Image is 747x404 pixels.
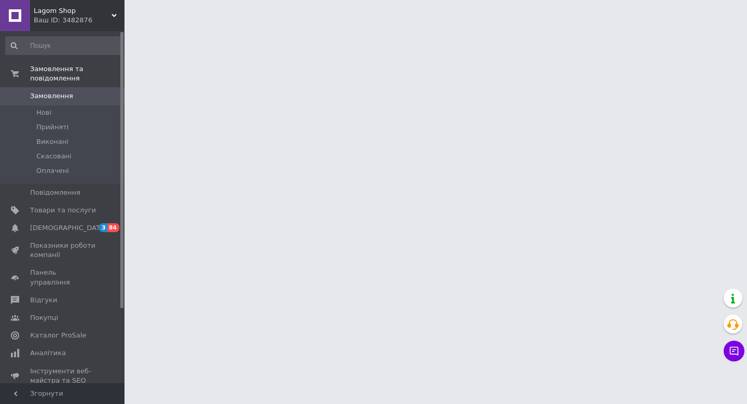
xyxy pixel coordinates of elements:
span: Скасовані [36,152,72,161]
span: Показники роботи компанії [30,241,96,260]
span: Прийняті [36,123,68,132]
span: Відгуки [30,295,57,305]
span: Lagom Shop [34,6,112,16]
span: Каталог ProSale [30,331,86,340]
span: Виконані [36,137,68,146]
div: Ваш ID: 3482876 [34,16,125,25]
input: Пошук [5,36,122,55]
span: Замовлення та повідомлення [30,64,125,83]
button: Чат з покупцем [724,341,744,361]
span: [DEMOGRAPHIC_DATA] [30,223,107,233]
span: Повідомлення [30,188,80,197]
span: Оплачені [36,166,69,176]
span: Інструменти веб-майстра та SEO [30,367,96,385]
span: Покупці [30,313,58,322]
span: 84 [107,223,119,232]
span: Панель управління [30,268,96,287]
span: Товари та послуги [30,206,96,215]
span: 3 [99,223,107,232]
span: Замовлення [30,91,73,101]
span: Нові [36,108,51,117]
span: Аналітика [30,348,66,358]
